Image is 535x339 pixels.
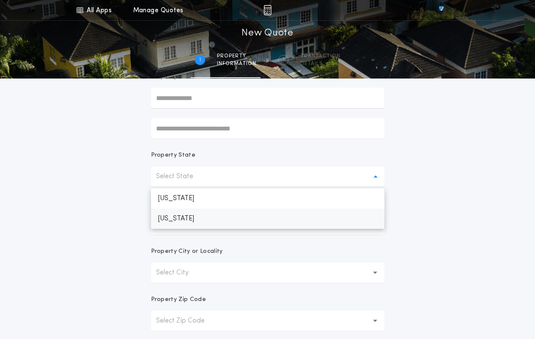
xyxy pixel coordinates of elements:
p: [US_STATE] [151,188,384,209]
h1: New Quote [241,27,293,40]
p: [US_STATE] [151,209,384,229]
span: Transaction [300,53,340,60]
h2: 1 [199,57,201,63]
p: Select State [156,171,207,182]
button: Select City [151,263,384,283]
p: Property City or Locality [151,247,223,256]
button: Select Zip Code [151,311,384,331]
span: information [217,60,256,67]
span: details [300,60,340,67]
img: vs-icon [423,6,459,14]
img: img [263,5,272,15]
p: Property Zip Code [151,296,206,304]
span: Property [217,53,256,60]
p: Select Zip Code [156,316,218,326]
h2: 2 [282,57,285,63]
button: Select State [151,166,384,187]
p: Property State [151,151,195,160]
p: Select City [156,268,202,278]
ul: Select State [151,188,384,229]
